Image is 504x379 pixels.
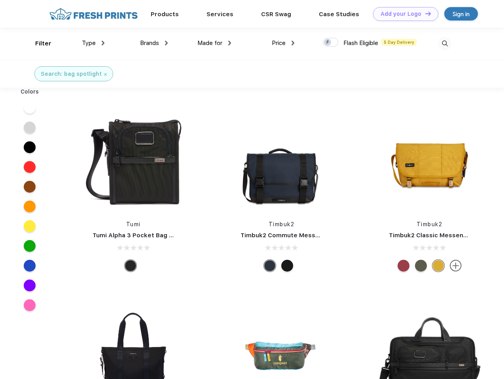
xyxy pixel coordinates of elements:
a: Tumi Alpha 3 Pocket Bag Small [93,232,185,239]
div: Eco Black [281,260,293,272]
span: Brands [140,39,159,47]
img: func=resize&h=266 [81,107,186,212]
div: Eco Amber [432,260,444,272]
div: Colors [15,88,45,96]
img: dropdown.png [292,41,294,45]
a: Timbuk2 [417,221,443,227]
div: Eco Nautical [264,260,276,272]
img: func=resize&h=266 [377,107,482,212]
span: Type [82,39,96,47]
img: func=resize&h=266 [229,107,334,212]
span: Price [272,39,286,47]
div: Eco Bookish [398,260,409,272]
img: more.svg [450,260,462,272]
span: Made for [197,39,222,47]
span: Flash Eligible [343,39,378,47]
a: Timbuk2 [269,221,295,227]
a: Products [151,11,179,18]
img: filter_cancel.svg [104,73,107,76]
img: dropdown.png [102,41,104,45]
a: Tumi [126,221,141,227]
div: Filter [35,39,51,48]
div: Eco Army [415,260,427,272]
div: Search: bag spotlight [41,70,102,78]
div: Add your Logo [381,11,421,17]
a: Timbuk2 Commute Messenger Bag [241,232,347,239]
img: desktop_search.svg [438,37,451,50]
a: Timbuk2 Classic Messenger Bag [389,232,487,239]
img: DT [425,11,431,16]
div: Black [125,260,136,272]
a: Sign in [444,7,478,21]
img: dropdown.png [228,41,231,45]
span: 5 Day Delivery [381,39,417,46]
img: fo%20logo%202.webp [47,7,140,21]
div: Sign in [453,9,470,19]
img: dropdown.png [165,41,168,45]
